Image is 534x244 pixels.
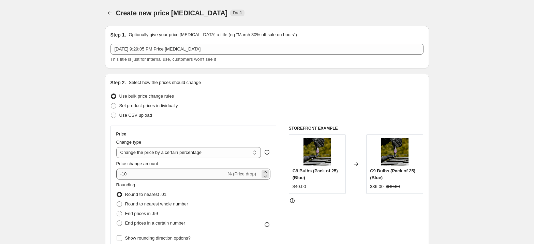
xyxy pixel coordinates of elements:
[125,211,158,216] span: End prices in .99
[105,8,115,18] button: Price change jobs
[119,113,152,118] span: Use CSV upload
[129,79,201,86] p: Select how the prices should change
[116,9,228,17] span: Create new price [MEDICAL_DATA]
[228,171,256,176] span: % (Price drop)
[386,183,400,190] strike: $40.00
[119,94,174,99] span: Use bulk price change rules
[125,192,166,197] span: Round to nearest .01
[125,220,185,226] span: End prices in a certain number
[116,161,158,166] span: Price change amount
[293,168,338,180] span: C9 Bulbs (Pack of 25) (Blue)
[116,182,135,187] span: Rounding
[110,79,126,86] h2: Step 2.
[116,169,226,180] input: -15
[119,103,178,108] span: Set product prices individually
[110,44,424,55] input: 30% off holiday sale
[289,126,424,131] h6: STOREFRONT EXAMPLE
[116,131,126,137] h3: Price
[381,138,409,166] img: BSL-HOLIDAY_08A3231_80x.png
[125,235,191,241] span: Show rounding direction options?
[264,149,270,156] div: help
[110,57,216,62] span: This title is just for internal use, customers won't see it
[303,138,331,166] img: BSL-HOLIDAY_08A3231_80x.png
[116,140,142,145] span: Change type
[129,31,297,38] p: Optionally give your price [MEDICAL_DATA] a title (eg "March 30% off sale on boots")
[370,168,415,180] span: C9 Bulbs (Pack of 25) (Blue)
[370,183,384,190] div: $36.00
[293,183,306,190] div: $40.00
[233,10,242,16] span: Draft
[110,31,126,38] h2: Step 1.
[125,201,188,206] span: Round to nearest whole number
